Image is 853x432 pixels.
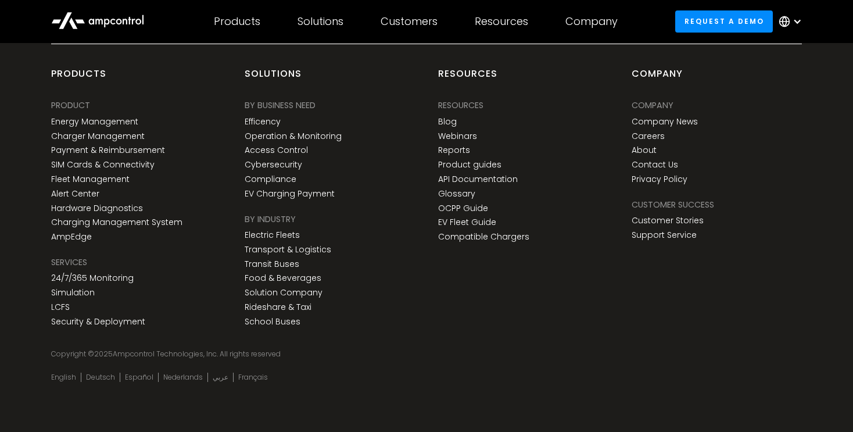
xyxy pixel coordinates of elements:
[475,15,528,28] div: Resources
[245,145,308,155] a: Access Control
[51,145,165,155] a: Payment & Reimbursement
[51,217,182,227] a: Charging Management System
[245,160,302,170] a: Cybersecurity
[51,189,99,199] a: Alert Center
[632,99,673,112] div: Company
[245,174,296,184] a: Compliance
[438,131,477,141] a: Webinars
[245,230,300,240] a: Electric Fleets
[245,259,299,269] a: Transit Buses
[214,15,260,28] div: Products
[51,160,155,170] a: SIM Cards & Connectivity
[245,213,296,226] div: BY INDUSTRY
[51,273,134,283] a: 24/7/365 Monitoring
[51,256,87,269] div: SERVICES
[438,174,518,184] a: API Documentation
[51,203,143,213] a: Hardware Diagnostics
[565,15,618,28] div: Company
[438,67,497,90] div: Resources
[51,99,90,112] div: PRODUCT
[51,131,145,141] a: Charger Management
[438,99,483,112] div: Resources
[381,15,438,28] div: Customers
[51,117,138,127] a: Energy Management
[245,131,342,141] a: Operation & Monitoring
[245,189,335,199] a: EV Charging Payment
[51,174,130,184] a: Fleet Management
[675,10,773,32] a: Request a demo
[245,99,316,112] div: BY BUSINESS NEED
[51,67,106,90] div: products
[125,373,153,382] a: Español
[51,373,76,382] a: English
[632,145,657,155] a: About
[298,15,343,28] div: Solutions
[245,117,281,127] a: Efficency
[632,230,697,240] a: Support Service
[245,67,302,90] div: Solutions
[438,117,457,127] a: Blog
[438,203,488,213] a: OCPP Guide
[245,245,331,255] a: Transport & Logistics
[245,302,311,312] a: Rideshare & Taxi
[51,302,70,312] a: LCFS
[245,288,322,298] a: Solution Company
[213,373,228,382] a: عربي
[238,373,268,382] a: Français
[245,317,300,327] a: School Buses
[438,232,529,242] a: Compatible Chargers
[51,349,802,359] div: Copyright © Ampcontrol Technologies, Inc. All rights reserved
[632,131,665,141] a: Careers
[51,288,95,298] a: Simulation
[632,216,704,226] a: Customer Stories
[51,317,145,327] a: Security & Deployment
[163,373,203,382] a: Nederlands
[94,349,113,359] span: 2025
[632,174,687,184] a: Privacy Policy
[438,145,470,155] a: Reports
[632,160,678,170] a: Contact Us
[438,160,501,170] a: Product guides
[51,232,92,242] a: AmpEdge
[632,198,714,211] div: Customer success
[245,273,321,283] a: Food & Beverages
[438,217,496,227] a: EV Fleet Guide
[632,117,698,127] a: Company News
[86,373,115,382] a: Deutsch
[632,67,683,90] div: Company
[438,189,475,199] a: Glossary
